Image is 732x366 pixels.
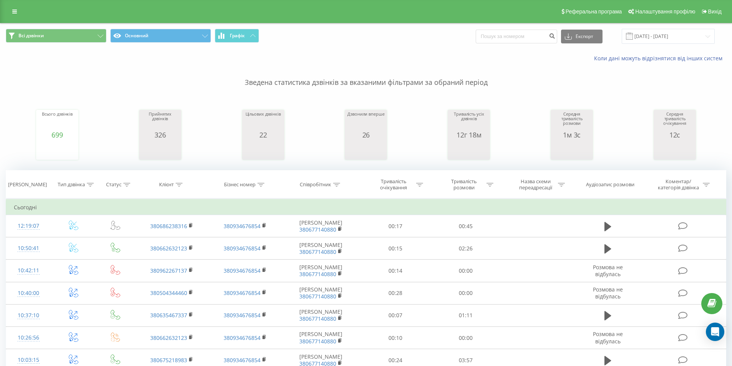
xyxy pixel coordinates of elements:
[360,215,431,237] td: 00:17
[6,29,106,43] button: Всі дзвінки
[224,267,261,274] a: 380934676854
[6,62,726,88] p: Зведена статистика дзвінків за вказаними фільтрами за обраний період
[431,260,501,282] td: 00:00
[450,112,488,131] div: Тривалість усіх дзвінків
[347,112,384,131] div: Дзвонили вперше
[282,215,360,237] td: [PERSON_NAME]
[656,112,694,131] div: Середня тривалість очікування
[656,131,694,139] div: 12с
[282,304,360,326] td: [PERSON_NAME]
[360,282,431,304] td: 00:28
[150,356,187,364] a: 380675218983
[282,260,360,282] td: [PERSON_NAME]
[561,30,603,43] button: Експорт
[224,289,261,296] a: 380934676854
[360,304,431,326] td: 00:07
[246,131,281,139] div: 22
[150,289,187,296] a: 380504344460
[230,33,245,38] span: Графік
[282,327,360,349] td: [PERSON_NAME]
[18,33,44,39] span: Всі дзвінки
[586,182,634,188] div: Аудіозапис розмови
[566,8,622,15] span: Реферальна програма
[224,311,261,319] a: 380934676854
[708,8,722,15] span: Вихід
[42,131,73,139] div: 699
[106,182,121,188] div: Статус
[299,226,336,233] a: 380677140880
[14,263,43,278] div: 10:42:11
[224,356,261,364] a: 380934676854
[159,182,174,188] div: Клієнт
[431,282,501,304] td: 00:00
[347,131,384,139] div: 26
[14,241,43,256] div: 10:50:41
[443,178,485,191] div: Тривалість розмови
[215,29,259,43] button: Графік
[360,237,431,260] td: 00:15
[6,200,726,215] td: Сьогодні
[593,263,623,278] span: Розмова не відбулась
[110,29,211,43] button: Основний
[553,131,591,139] div: 1м 3с
[150,245,187,252] a: 380662632123
[282,237,360,260] td: [PERSON_NAME]
[150,222,187,230] a: 380686238316
[593,286,623,300] span: Розмова не відбулась
[360,260,431,282] td: 00:14
[360,327,431,349] td: 00:10
[8,182,47,188] div: [PERSON_NAME]
[450,131,488,139] div: 12г 18м
[224,245,261,252] a: 380934676854
[553,112,591,131] div: Середня тривалість розмови
[299,248,336,255] a: 380677140880
[246,112,281,131] div: Цільових дзвінків
[150,334,187,341] a: 380662632123
[515,178,556,191] div: Назва схеми переадресації
[635,8,695,15] span: Налаштування профілю
[224,182,256,188] div: Бізнес номер
[431,215,501,237] td: 00:45
[141,131,179,139] div: 326
[300,182,331,188] div: Співробітник
[656,178,701,191] div: Коментар/категорія дзвінка
[299,315,336,322] a: 380677140880
[282,282,360,304] td: [PERSON_NAME]
[299,293,336,300] a: 380677140880
[141,112,179,131] div: Прийнятих дзвінків
[150,311,187,319] a: 380635467337
[150,267,187,274] a: 380962267137
[224,334,261,341] a: 380934676854
[594,55,726,62] a: Коли дані можуть відрізнятися вiд інших систем
[476,30,557,43] input: Пошук за номером
[299,338,336,345] a: 380677140880
[14,219,43,234] div: 12:19:07
[58,182,85,188] div: Тип дзвінка
[593,330,623,344] span: Розмова не відбулась
[431,327,501,349] td: 00:00
[299,270,336,278] a: 380677140880
[42,112,73,131] div: Всього дзвінків
[224,222,261,230] a: 380934676854
[431,304,501,326] td: 01:11
[14,330,43,345] div: 10:26:56
[14,308,43,323] div: 10:37:10
[706,323,724,341] div: Open Intercom Messenger
[373,178,414,191] div: Тривалість очікування
[431,237,501,260] td: 02:26
[14,286,43,301] div: 10:40:00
